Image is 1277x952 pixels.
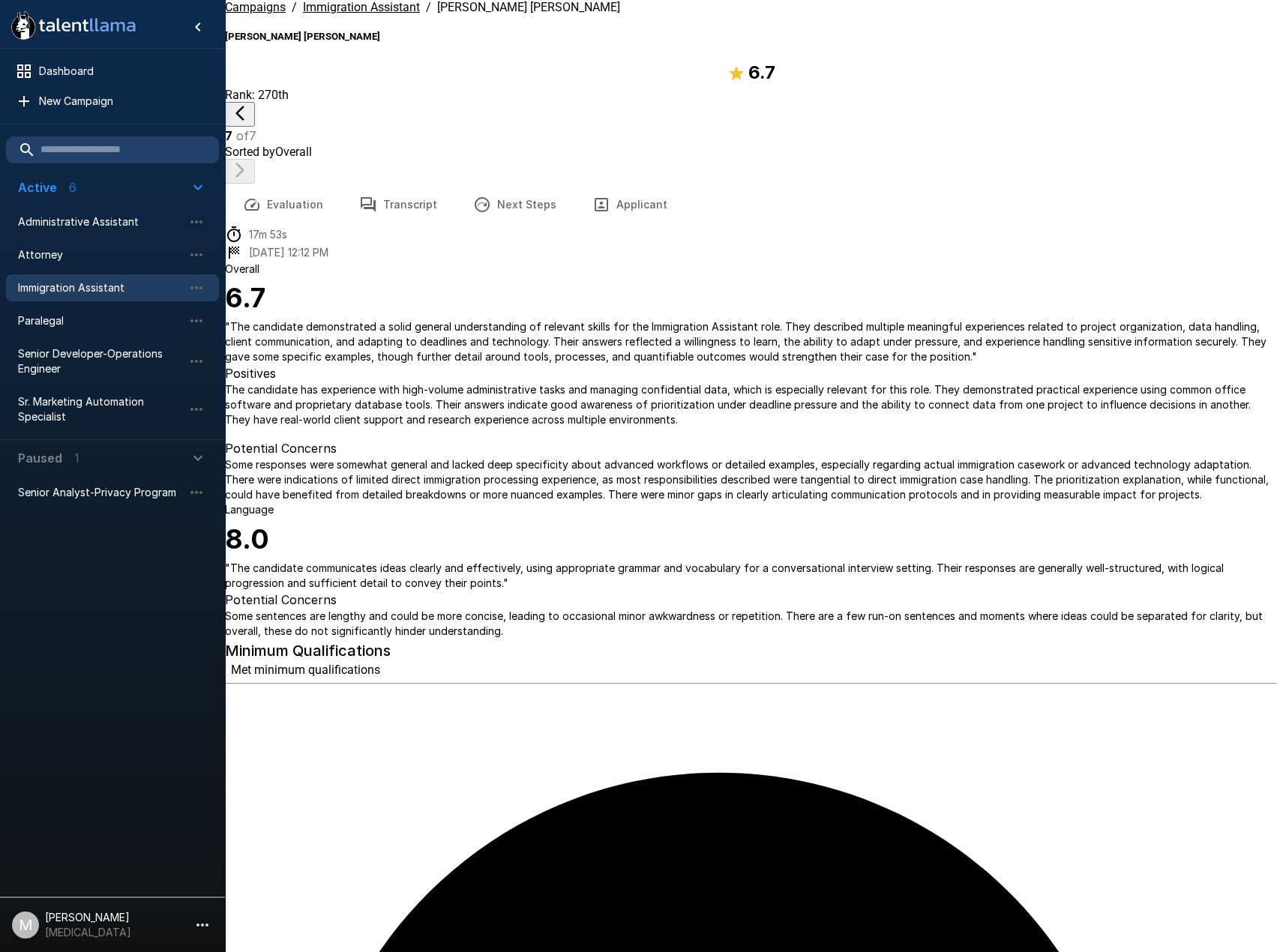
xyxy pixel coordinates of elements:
[225,319,1277,364] p: " The candidate demonstrated a solid general understanding of relevant skills for the Immigration...
[225,502,1277,517] p: Language
[225,226,1277,244] div: The time between starting and completing the interview
[225,364,1277,382] p: Positives
[225,382,1277,427] p: The candidate has experience with high-volume administrative tasks and managing confidential data...
[225,591,1277,609] p: Potential Concerns
[225,609,1277,639] p: Some sentences are lengthy and could be more concise, leading to occasional minor awkwardness or ...
[225,561,1277,591] p: " The candidate communicates ideas clearly and effectively, using appropriate grammar and vocabul...
[225,663,386,677] span: Met minimum qualifications
[225,145,312,159] span: Sorted by Overall
[225,128,232,143] b: 7
[748,61,775,83] b: 6.7
[225,639,1277,663] h6: Minimum Qualifications
[574,184,685,226] button: Applicant
[236,128,256,143] span: of 7
[225,518,1277,561] h6: 8.0
[249,227,287,242] p: 17m 53s
[225,457,1277,502] p: Some responses were somewhat general and lacked deep specificity about advanced workflows or deta...
[249,245,328,260] p: [DATE] 12:12 PM
[341,184,455,226] button: Transcript
[225,244,1277,262] div: The date and time when the interview was completed
[225,88,289,102] span: Rank: 270th
[225,31,380,42] b: [PERSON_NAME] [PERSON_NAME]
[225,439,1277,457] p: Potential Concerns
[455,184,574,226] button: Next Steps
[225,277,1277,320] h6: 6.7
[225,262,1277,277] p: Overall
[225,184,341,226] button: Evaluation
